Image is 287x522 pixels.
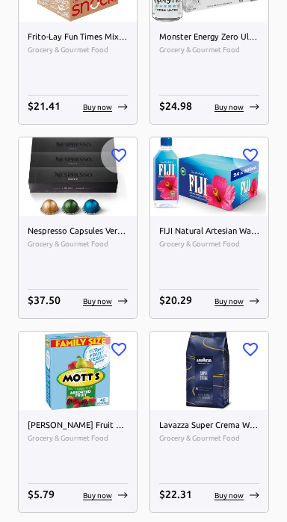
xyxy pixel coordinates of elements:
span: $ 5.79 [28,488,55,500]
img: FIJI Natural Artesian Water, 16.9 Fl Oz (Pack of 24) image [150,137,268,216]
p: Buy now [215,490,244,501]
p: Buy now [83,296,112,307]
img: Lavazza Super Crema Whole Bean Coffee Blend, light-Medium Espresso Roast, 2.2 Pound (Pack of 1) ,... [150,332,268,410]
span: Grocery & Gourmet Food [159,44,259,56]
span: $ 37.50 [28,294,61,306]
h6: Monster Energy Zero Ultra, Sugar Free Energy Drink, 16 Ounce (Pack of 15) [159,31,259,44]
p: Buy now [83,490,112,501]
h6: Frito-Lay Fun Times Mix Variety Pack, 40 Count [28,31,128,44]
h6: FIJI Natural Artesian Water, 16.9 Fl Oz (Pack of 24) [159,225,259,238]
span: $ 24.98 [159,100,192,112]
p: Buy now [83,102,112,113]
span: $ 20.29 [159,294,192,306]
img: Nespresso Capsules VertuoLine, Medium and Dark Roast Coffee, Variety Pack, Stormio, Odacio, Meloz... [19,137,137,216]
span: $ 22.31 [159,488,192,500]
span: Grocery & Gourmet Food [28,238,128,250]
p: Buy now [215,296,244,307]
span: Grocery & Gourmet Food [159,238,259,250]
span: Grocery & Gourmet Food [28,44,128,56]
span: Grocery & Gourmet Food [28,432,128,444]
h6: Lavazza Super Crema Whole Bean Coffee Blend, light-Medium Espresso Roast, 2.2 Pound (Pack of 1) ,... [159,419,259,432]
h6: Nespresso Capsules VertuoLine, Medium and Dark Roast Coffee, Variety Pack, Stormio, Odacio, Meloz... [28,225,128,238]
span: $ 21.41 [28,100,61,112]
p: Buy now [215,102,244,113]
span: Grocery & Gourmet Food [159,432,259,444]
img: Mott's Fruit Flavored Snacks, Assorted Fruit, Pouches, 0.8 oz, 40 ct image [19,332,137,410]
h6: [PERSON_NAME] Fruit Flavored Snacks, Assorted Fruit, Pouches, 0.8 oz, 40 ct [28,419,128,432]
